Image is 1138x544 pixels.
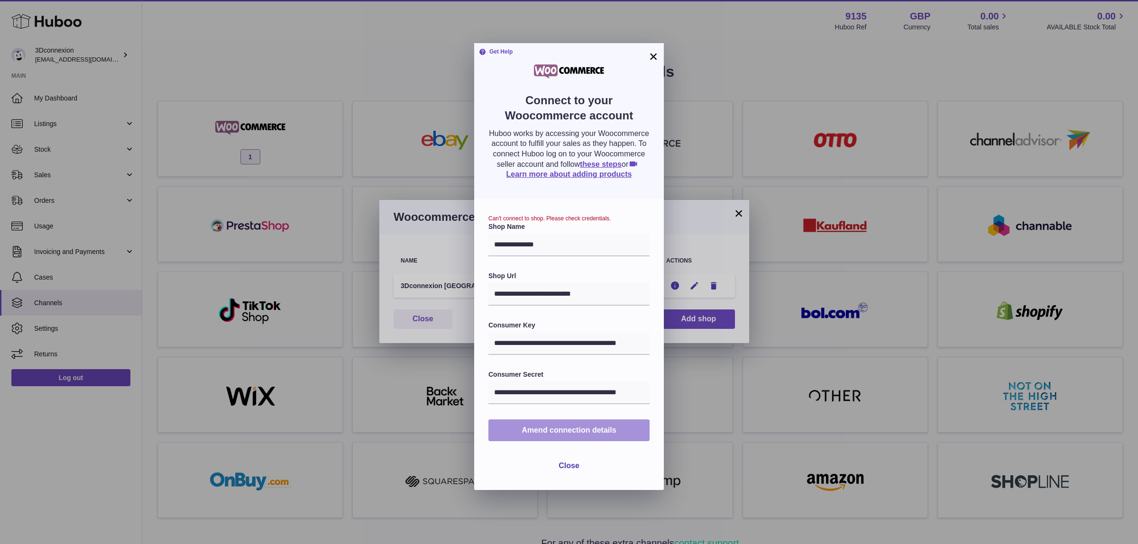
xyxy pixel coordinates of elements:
[488,272,650,281] label: Shop Url
[559,462,579,470] span: Close
[488,222,650,231] label: Shop Name
[648,51,659,62] button: ×
[488,128,650,180] p: Huboo works by accessing your Woocommerce account to fulfill your sales as they happen. To connec...
[479,48,513,55] strong: Get Help
[488,215,650,222] div: Can't connect to shop. Please check credentials.
[551,456,587,476] button: Close
[488,93,650,128] h2: Connect to your Woocommerce account
[488,321,650,330] label: Consumer Key
[529,62,609,81] img: woocommerce.png
[488,419,650,442] button: Amend connection details
[522,426,616,434] span: Amend connection details
[488,370,650,379] label: Consumer Secret
[580,160,622,168] a: these steps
